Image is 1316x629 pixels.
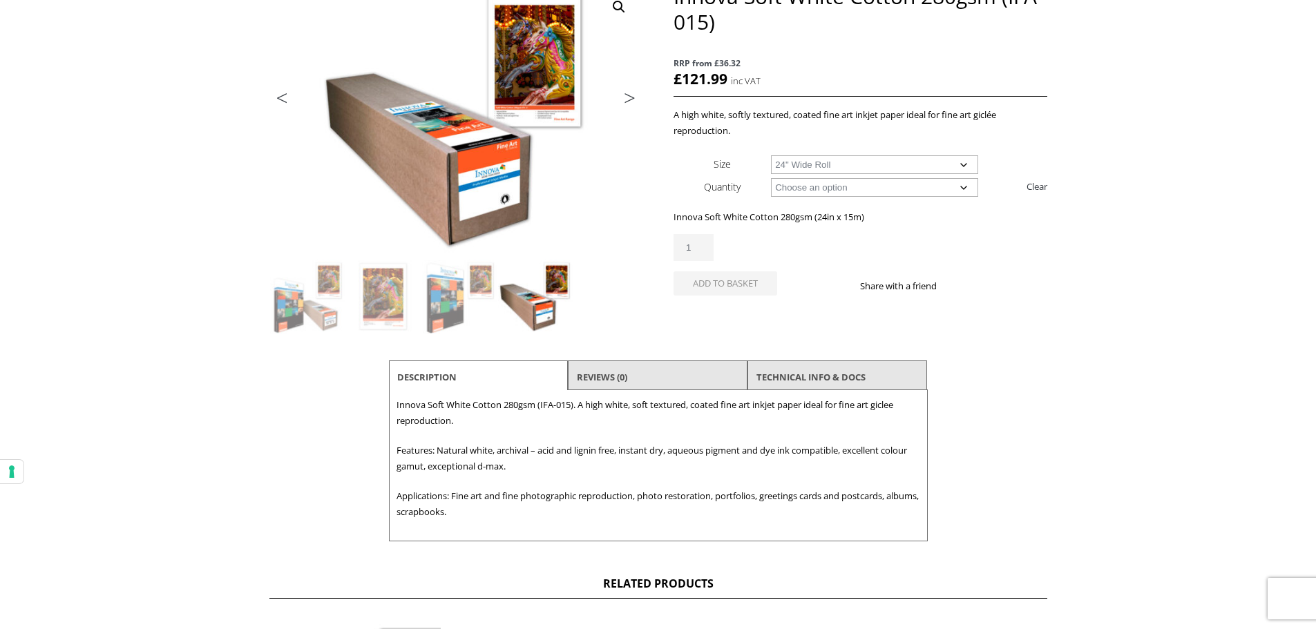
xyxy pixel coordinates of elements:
label: Size [714,157,731,171]
a: Reviews (0) [577,365,627,389]
p: A high white, softly textured, coated fine art inkjet paper ideal for fine art giclée reproduction. [674,107,1047,139]
h2: Related products [269,576,1047,599]
a: Clear options [1027,175,1047,197]
img: email sharing button [986,280,998,291]
img: Innova Soft White Cotton 280gsm (IFA-015) - Image 4 [498,260,573,334]
img: twitter sharing button [970,280,981,291]
img: facebook sharing button [953,280,964,291]
label: Quantity [704,180,741,193]
span: RRP from £36.32 [674,55,1047,71]
img: Innova Soft White Cotton 280gsm (IFA-015) [270,260,345,334]
p: Share with a friend [860,278,953,294]
span: £ [674,69,682,88]
p: Applications: Fine art and fine photographic reproduction, photo restoration, portfolios, greetin... [397,488,920,520]
img: Innova Soft White Cotton 280gsm (IFA-015) - Image 3 [422,260,497,334]
a: TECHNICAL INFO & DOCS [756,365,866,389]
p: Features: Natural white, archival – acid and lignin free, instant dry, aqueous pigment and dye in... [397,443,920,474]
a: Description [397,365,457,389]
img: Innova Soft White Cotton 280gsm (IFA-015) - Image 2 [346,260,421,334]
input: Product quantity [674,234,714,261]
p: Innova Soft White Cotton 280gsm (24in x 15m) [674,209,1047,225]
bdi: 121.99 [674,69,727,88]
p: Innova Soft White Cotton 280gsm (IFA-015). A high white, soft textured, coated fine art inkjet pa... [397,397,920,429]
button: Add to basket [674,271,777,296]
